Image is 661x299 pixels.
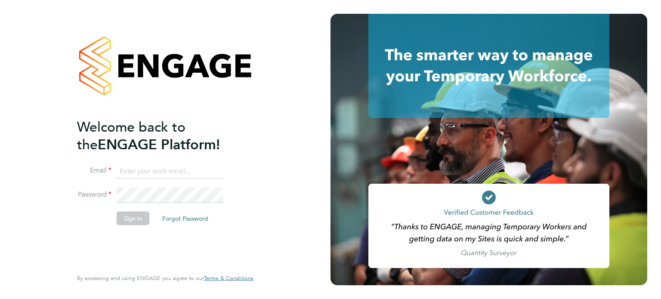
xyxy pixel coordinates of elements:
[204,274,253,282] span: Terms & Conditions
[155,212,215,225] button: Forgot Password
[77,190,111,199] label: Password
[77,166,111,175] label: Email
[77,118,185,153] span: Welcome back to the
[77,274,253,282] span: By accessing and using ENGAGE you agree to our
[77,118,245,153] h2: ENGAGE Platform!
[117,163,223,179] input: Enter your work email...
[117,212,149,225] button: Sign In
[204,275,253,282] a: Terms & Conditions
